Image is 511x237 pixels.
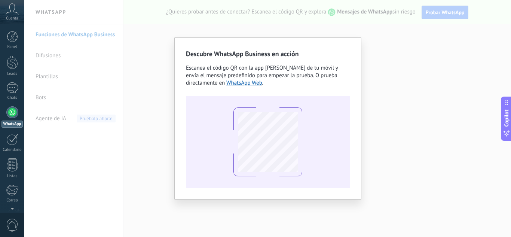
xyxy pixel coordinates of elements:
div: Leads [1,72,23,76]
span: Escanea el código QR con la app [PERSON_NAME] de tu móvil y envía el mensaje predefinido para emp... [186,64,338,86]
span: Copilot [503,109,510,127]
div: Listas [1,174,23,179]
div: . [186,64,350,87]
h2: Descubre WhatsApp Business en acción [186,49,350,58]
div: WhatsApp [1,121,23,128]
div: Calendario [1,148,23,152]
div: Chats [1,95,23,100]
a: WhatsApp Web [226,79,262,86]
div: Correo [1,198,23,203]
div: Panel [1,45,23,49]
span: Cuenta [6,16,18,21]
